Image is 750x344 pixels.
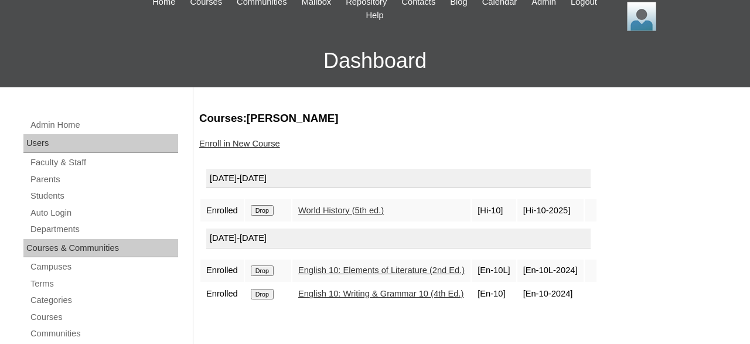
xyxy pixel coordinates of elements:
a: Faculty & Staff [29,155,178,170]
a: Enroll in New Course [199,139,280,148]
div: Courses & Communities [23,239,178,258]
td: [Hi-10] [472,199,516,222]
h3: Courses:[PERSON_NAME] [199,111,738,126]
td: [Hi-10-2025] [517,199,584,222]
a: Help [360,9,389,22]
a: Departments [29,222,178,237]
td: Enrolled [200,283,244,305]
td: [En-10] [472,283,516,305]
a: Parents [29,172,178,187]
a: Students [29,189,178,203]
td: Enrolled [200,199,244,222]
a: Admin Home [29,118,178,132]
input: Drop [251,205,274,216]
img: Jonelle Rodriguez [627,2,656,31]
div: [DATE]-[DATE] [206,229,591,248]
a: Campuses [29,260,178,274]
a: Categories [29,293,178,308]
h3: Dashboard [6,35,744,87]
a: Communities [29,326,178,341]
span: Help [366,9,383,22]
td: [En-10-2024] [517,283,584,305]
td: [En-10L-2024] [517,260,584,282]
div: Users [23,134,178,153]
input: Drop [251,265,274,276]
input: Drop [251,289,274,299]
a: Courses [29,310,178,325]
td: [En-10L] [472,260,516,282]
a: Auto Login [29,206,178,220]
a: English 10: Writing & Grammar 10 (4th Ed.) [298,289,463,298]
div: [DATE]-[DATE] [206,169,591,189]
a: Terms [29,277,178,291]
td: Enrolled [200,260,244,282]
a: World History (5th ed.) [298,206,384,215]
a: English 10: Elements of Literature (2nd Ed.) [298,265,465,275]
